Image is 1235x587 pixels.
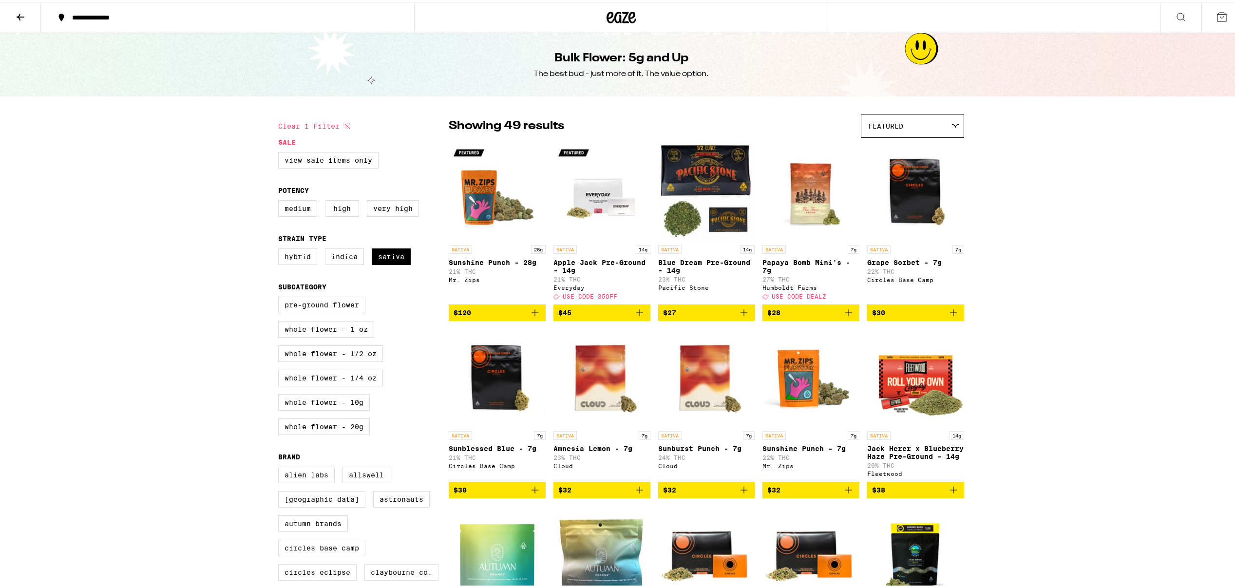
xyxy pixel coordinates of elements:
[278,417,370,433] label: Whole Flower - 20g
[278,281,326,289] legend: Subcategory
[449,141,546,303] a: Open page for Sunshine Punch - 28g from Mr. Zips
[658,480,755,496] button: Add to bag
[342,465,390,481] label: Allswell
[554,48,688,65] h1: Bulk Flower: 5g and Up
[553,283,650,289] div: Everyday
[449,429,472,438] p: SATIVA
[558,484,571,492] span: $32
[867,303,964,319] button: Add to bag
[325,246,364,263] label: Indica
[762,429,786,438] p: SATIVA
[278,513,348,530] label: Autumn Brands
[772,291,826,298] span: USE CODE DEALZ
[867,429,891,438] p: SATIVA
[454,484,467,492] span: $30
[6,7,70,15] span: Hi. Need any help?
[867,257,964,265] p: Grape Sorbet - 7g
[867,243,891,252] p: SATIVA
[278,368,383,384] label: Whole Flower - 1/4 oz
[449,453,546,459] p: 21% THC
[762,480,859,496] button: Add to bag
[867,275,964,281] div: Circles Base Camp
[278,112,353,136] button: Clear 1 filter
[762,327,859,424] img: Mr. Zips - Sunshine Punch - 7g
[762,243,786,252] p: SATIVA
[639,429,650,438] p: 7g
[762,453,859,459] p: 22% THC
[449,327,546,480] a: Open page for Sunblessed Blue - 7g from Circles Base Camp
[767,307,780,315] span: $28
[867,480,964,496] button: Add to bag
[848,243,859,252] p: 7g
[449,480,546,496] button: Add to bag
[867,469,964,475] div: Fleetwood
[563,291,617,298] span: USE CODE 35OFF
[553,141,650,238] img: Everyday - Apple Jack Pre-Ground - 14g
[553,303,650,319] button: Add to bag
[449,266,546,273] p: 21% THC
[872,484,885,492] span: $38
[658,283,755,289] div: Pacific Stone
[658,327,755,480] a: Open page for Sunburst Punch - 7g from Cloud
[553,257,650,272] p: Apple Jack Pre-Ground - 14g
[325,198,359,215] label: High
[658,141,755,238] img: Pacific Stone - Blue Dream Pre-Ground - 14g
[762,303,859,319] button: Add to bag
[278,465,335,481] label: Alien Labs
[449,116,564,133] p: Showing 49 results
[762,141,859,303] a: Open page for Papaya Bomb Mini's - 7g from Humboldt Farms
[663,307,676,315] span: $27
[762,274,859,281] p: 27% THC
[867,460,964,467] p: 20% THC
[449,275,546,281] div: Mr. Zips
[278,562,357,579] label: Circles Eclipse
[449,461,546,467] div: Circles Base Camp
[762,443,859,451] p: Sunshine Punch - 7g
[867,327,964,480] a: Open page for Jack Herer x Blueberry Haze Pre-Ground - 14g from Fleetwood
[553,243,577,252] p: SATIVA
[658,453,755,459] p: 24% THC
[534,429,546,438] p: 7g
[952,243,964,252] p: 7g
[372,246,411,263] label: Sativa
[950,429,964,438] p: 14g
[740,243,755,252] p: 14g
[868,120,903,128] span: Featured
[531,243,546,252] p: 28g
[867,266,964,273] p: 22% THC
[278,150,379,167] label: View Sale Items Only
[658,257,755,272] p: Blue Dream Pre-Ground - 14g
[278,295,365,311] label: Pre-ground Flower
[278,343,383,360] label: Whole Flower - 1/2 oz
[278,489,365,506] label: [GEOGRAPHIC_DATA]
[658,461,755,467] div: Cloud
[848,429,859,438] p: 7g
[553,453,650,459] p: 23% THC
[636,243,650,252] p: 14g
[534,67,709,77] div: The best bud - just more of it. The value option.
[743,429,755,438] p: 7g
[762,283,859,289] div: Humboldt Farms
[658,243,682,252] p: SATIVA
[373,489,430,506] label: Astronauts
[762,461,859,467] div: Mr. Zips
[767,484,780,492] span: $32
[278,538,365,554] label: Circles Base Camp
[449,141,546,238] img: Mr. Zips - Sunshine Punch - 28g
[867,327,964,424] img: Fleetwood - Jack Herer x Blueberry Haze Pre-Ground - 14g
[867,443,964,458] p: Jack Herer x Blueberry Haze Pre-Ground - 14g
[278,392,370,409] label: Whole Flower - 10g
[278,136,296,144] legend: Sale
[278,319,374,336] label: Whole Flower - 1 oz
[449,443,546,451] p: Sunblessed Blue - 7g
[449,243,472,252] p: SATIVA
[658,274,755,281] p: 23% THC
[658,429,682,438] p: SATIVA
[762,327,859,480] a: Open page for Sunshine Punch - 7g from Mr. Zips
[762,257,859,272] p: Papaya Bomb Mini's - 7g
[367,198,419,215] label: Very High
[872,307,885,315] span: $30
[449,257,546,265] p: Sunshine Punch - 28g
[762,141,859,238] img: Humboldt Farms - Papaya Bomb Mini's - 7g
[553,141,650,303] a: Open page for Apple Jack Pre-Ground - 14g from Everyday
